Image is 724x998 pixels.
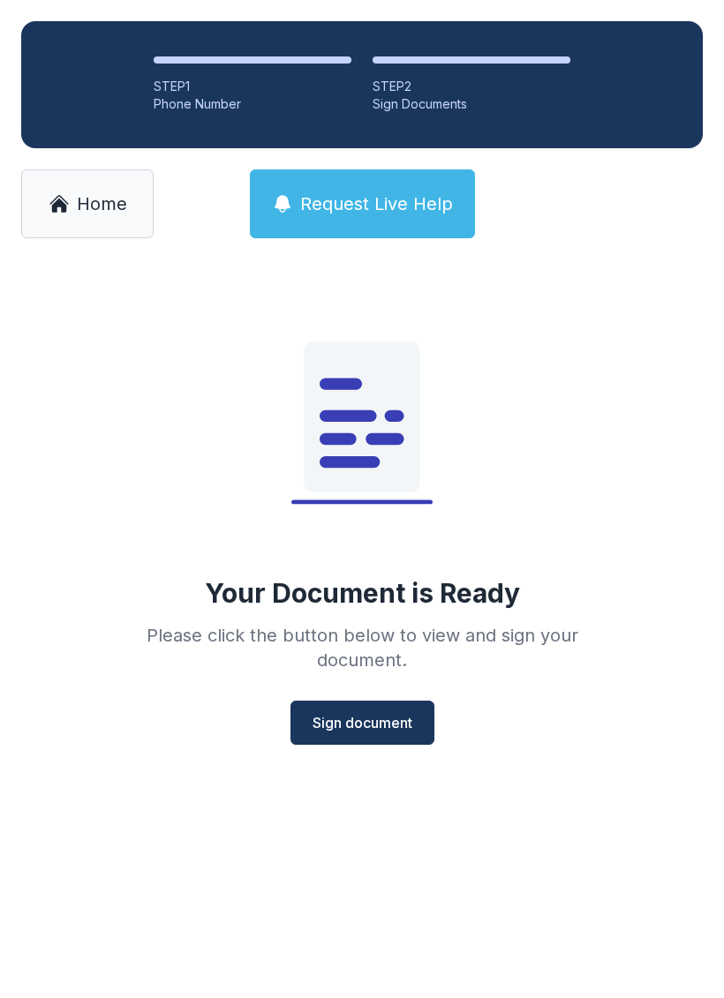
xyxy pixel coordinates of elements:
[373,95,570,113] div: Sign Documents
[108,623,616,672] div: Please click the button below to view and sign your document.
[77,191,127,216] span: Home
[205,577,520,609] div: Your Document is Ready
[313,712,412,733] span: Sign document
[154,78,351,95] div: STEP 1
[373,78,570,95] div: STEP 2
[300,191,453,216] span: Request Live Help
[154,95,351,113] div: Phone Number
